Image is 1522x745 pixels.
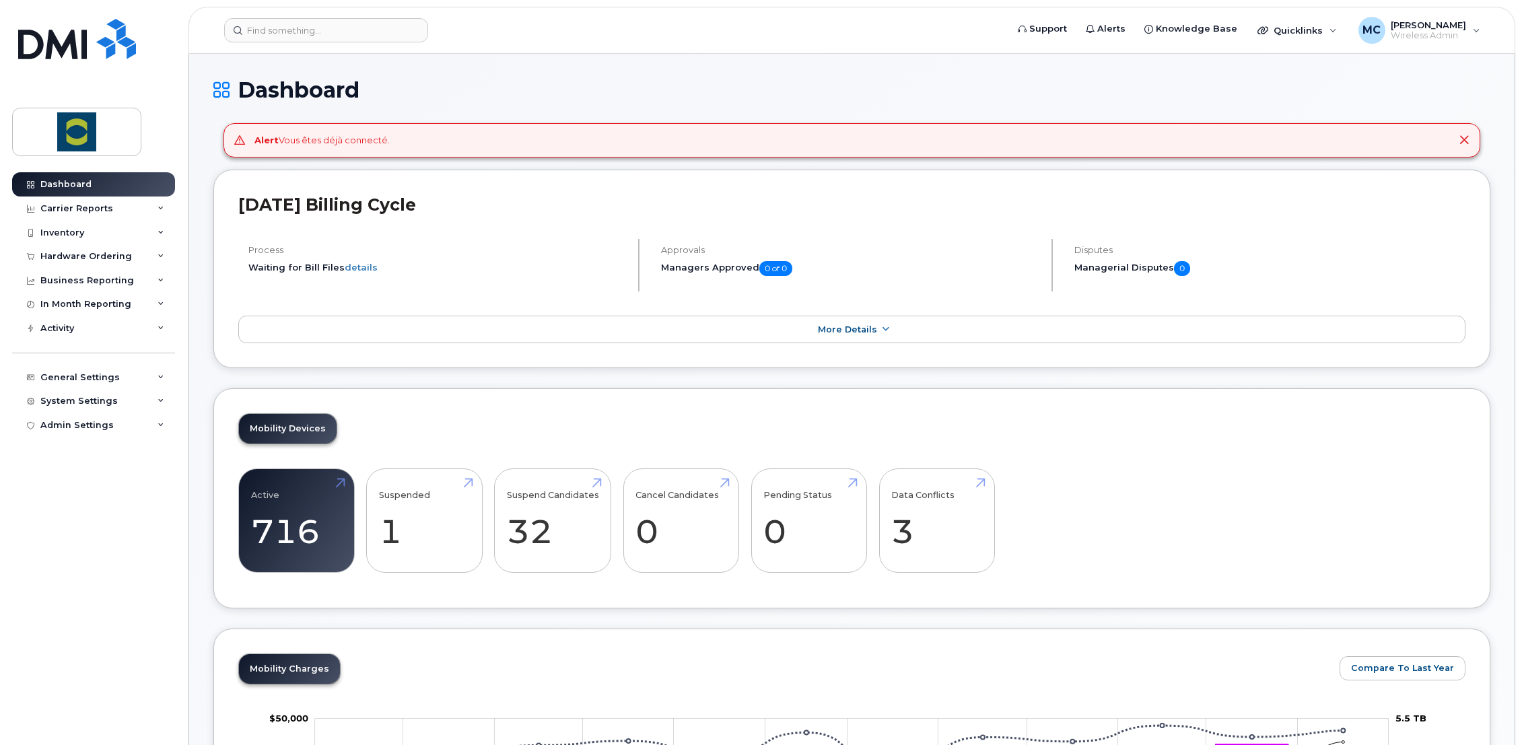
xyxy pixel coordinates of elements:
[1074,261,1465,276] h5: Managerial Disputes
[269,713,308,723] g: $0
[254,134,390,147] div: Vous êtes déjà connecté.
[1351,662,1454,674] span: Compare To Last Year
[507,476,599,565] a: Suspend Candidates 32
[269,713,308,723] tspan: $50,000
[1174,261,1190,276] span: 0
[239,414,337,444] a: Mobility Devices
[248,245,627,255] h4: Process
[1074,245,1465,255] h4: Disputes
[759,261,792,276] span: 0 of 0
[763,476,854,565] a: Pending Status 0
[239,654,340,684] a: Mobility Charges
[379,476,470,565] a: Suspended 1
[661,245,1039,255] h4: Approvals
[818,324,877,334] span: More Details
[345,262,378,273] a: details
[661,261,1039,276] h5: Managers Approved
[891,476,982,565] a: Data Conflicts 3
[213,78,1490,102] h1: Dashboard
[248,261,627,274] li: Waiting for Bill Files
[1340,656,1465,680] button: Compare To Last Year
[238,194,1465,215] h2: [DATE] Billing Cycle
[254,135,279,145] strong: Alert
[1395,713,1426,723] tspan: 5.5 TB
[635,476,726,565] a: Cancel Candidates 0
[251,476,342,565] a: Active 716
